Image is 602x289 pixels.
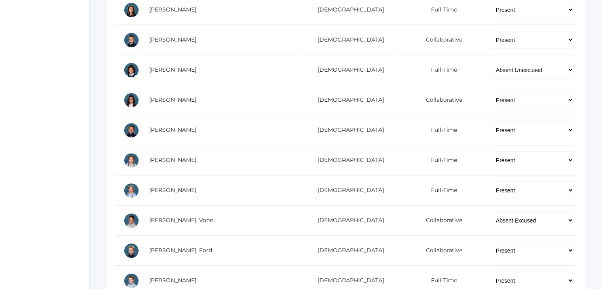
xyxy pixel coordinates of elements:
[297,236,398,266] td: [DEMOGRAPHIC_DATA]
[398,205,484,236] td: Collaborative
[149,247,212,254] a: [PERSON_NAME], Ford
[398,175,484,205] td: Full-Time
[149,66,196,73] a: [PERSON_NAME]
[297,175,398,205] td: [DEMOGRAPHIC_DATA]
[398,25,484,55] td: Collaborative
[123,243,139,259] div: Ford McCollum
[297,55,398,85] td: [DEMOGRAPHIC_DATA]
[123,2,139,18] div: Reagan Gross
[398,236,484,266] td: Collaborative
[149,277,196,284] a: [PERSON_NAME]
[123,213,139,228] div: Vonn Mansi
[398,85,484,115] td: Collaborative
[297,25,398,55] td: [DEMOGRAPHIC_DATA]
[123,183,139,198] div: Claire Lewis
[297,145,398,175] td: [DEMOGRAPHIC_DATA]
[297,115,398,145] td: [DEMOGRAPHIC_DATA]
[149,156,196,164] a: [PERSON_NAME]
[398,145,484,175] td: Full-Time
[123,92,139,108] div: Rowan Haynes
[149,186,196,194] a: [PERSON_NAME]
[149,126,196,133] a: [PERSON_NAME]
[123,62,139,78] div: Maria Harutyunyan
[398,115,484,145] td: Full-Time
[398,55,484,85] td: Full-Time
[297,85,398,115] td: [DEMOGRAPHIC_DATA]
[123,122,139,138] div: Wesley Herrera
[149,36,196,43] a: [PERSON_NAME]
[149,217,213,224] a: [PERSON_NAME], Vonn
[123,273,139,289] div: Daniel Sandeman
[297,205,398,236] td: [DEMOGRAPHIC_DATA]
[149,96,196,103] a: [PERSON_NAME]
[149,6,196,13] a: [PERSON_NAME]
[123,152,139,168] div: Ryanne Jaedtke
[123,32,139,48] div: John Hamilton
